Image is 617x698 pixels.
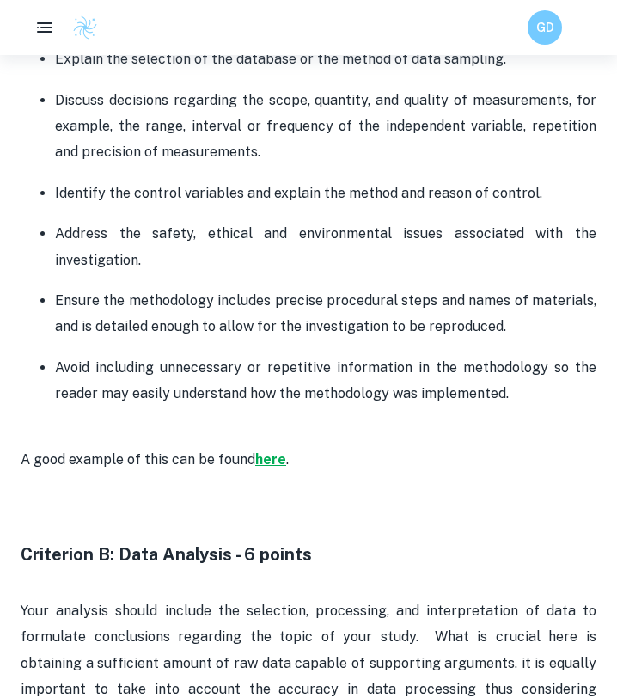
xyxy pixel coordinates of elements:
[21,451,255,468] span: A good example of this can be found
[528,10,562,45] button: GD
[286,451,289,468] span: .
[255,451,286,468] a: here
[21,544,312,565] strong: Criterion B: Data Analysis - 6 points
[55,88,596,166] p: Discuss decisions regarding the scope, quantity, and quality of measurements, for example, the ra...
[55,221,596,273] p: Address the safety, ethical and environmental issues associated with the investigation.
[55,355,596,407] p: Avoid including unnecessary or repetitive information in the methodology so the reader may easily...
[55,46,596,72] p: Explain the selection of the database or the method of data sampling.
[55,288,596,340] p: Ensure the methodology includes precise procedural steps and names of materials, and is detailed ...
[72,15,98,40] img: Clastify logo
[535,18,555,37] h6: GD
[55,181,596,206] p: Identify the control variables and explain the method and reason of control.
[62,15,98,40] a: Clastify logo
